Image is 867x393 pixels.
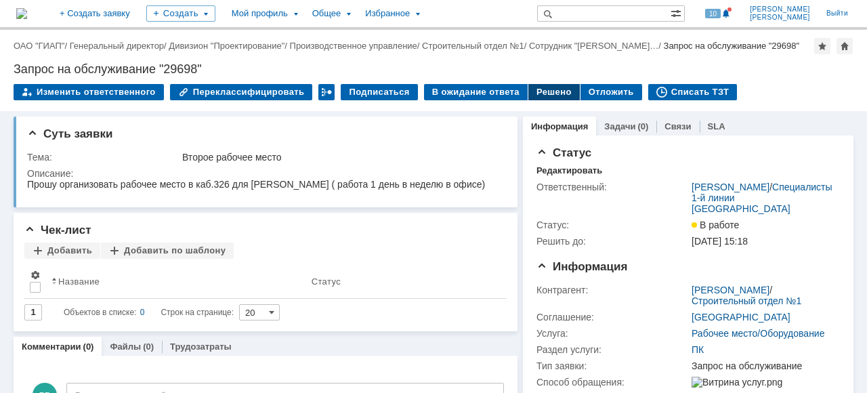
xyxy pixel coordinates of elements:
a: [GEOGRAPHIC_DATA] [692,312,790,323]
div: Статус [312,276,341,287]
div: Второе рабочее место [182,152,499,163]
div: Решить до: [536,236,689,247]
span: [PERSON_NAME] [750,14,810,22]
span: 10 [705,9,721,18]
a: SLA [708,121,725,131]
div: Тема: [27,152,179,163]
a: Специалисты 1-й линии [GEOGRAPHIC_DATA] [692,182,832,214]
span: Чек-лист [24,224,91,236]
a: Трудозатраты [170,342,232,352]
div: Запрос на обслуживание "29698" [664,41,800,51]
span: [DATE] 15:18 [692,236,748,247]
span: Объектов в списке: [64,308,136,317]
div: (0) [637,121,648,131]
div: / [422,41,529,51]
div: (0) [83,342,94,352]
a: ОАО "ГИАП" [14,41,64,51]
div: 0 [140,304,145,320]
div: / [692,182,834,214]
div: Статус: [536,220,689,230]
div: / [14,41,70,51]
div: (0) [143,342,154,352]
span: Расширенный поиск [671,6,684,19]
div: Добавить в избранное [814,38,830,54]
img: logo [16,8,27,19]
span: Настройки [30,270,41,281]
div: Создать [146,5,215,22]
a: Производственное управление [290,41,417,51]
div: / [290,41,423,51]
div: Описание: [27,168,502,179]
div: Редактировать [536,165,602,176]
a: Комментарии [22,342,81,352]
a: Рабочее место/Оборудование [692,328,824,339]
div: Услуга: [536,328,689,339]
a: [PERSON_NAME] [692,285,769,295]
div: Название [58,276,100,287]
a: Файлы [110,342,141,352]
div: / [169,41,289,51]
th: Статус [306,264,496,299]
a: Строительный отдел №1 [422,41,524,51]
div: Запрос на обслуживание [692,360,834,371]
img: Витрина услуг.png [692,377,782,388]
div: Ответственный: [536,182,689,192]
th: Название [46,264,306,299]
span: Суть заявки [27,127,112,140]
div: Контрагент: [536,285,689,295]
div: / [529,41,664,51]
a: Перейти на домашнюю страницу [16,8,27,19]
div: / [692,285,834,306]
div: Способ обращения: [536,377,689,388]
span: В работе [692,220,739,230]
a: [PERSON_NAME] [692,182,769,192]
a: Информация [531,121,588,131]
a: Дивизион "Проектирование" [169,41,284,51]
a: Строительный отдел №1 [692,295,801,306]
a: Связи [664,121,691,131]
div: Работа с массовостью [318,84,335,100]
div: Сделать домашней страницей [837,38,853,54]
div: Соглашение: [536,312,689,323]
div: Раздел услуги: [536,344,689,355]
div: Тип заявки: [536,360,689,371]
div: / [70,41,169,51]
a: Генеральный директор [70,41,164,51]
i: Строк на странице: [64,304,234,320]
div: Запрос на обслуживание "29698" [14,62,853,76]
span: Информация [536,260,627,273]
a: Сотрудник "[PERSON_NAME]… [529,41,658,51]
a: Задачи [604,121,635,131]
a: ПК [692,344,704,355]
span: [PERSON_NAME] [750,5,810,14]
span: Статус [536,146,591,159]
